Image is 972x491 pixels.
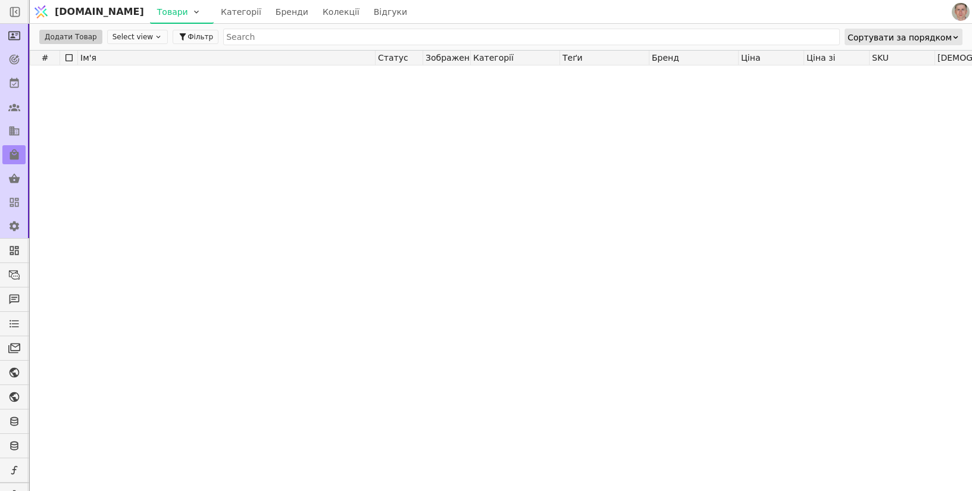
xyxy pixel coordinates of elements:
[30,1,150,23] a: [DOMAIN_NAME]
[30,51,60,65] div: #
[652,53,679,62] span: Бренд
[80,53,96,62] span: Ім'я
[848,29,952,46] div: Сортувати за порядком
[32,1,50,23] img: Logo
[807,53,869,62] span: Ціна зі знижкою
[223,29,840,45] input: Search
[39,30,102,44] button: Додати Товар
[426,53,470,62] span: Зображення
[562,53,583,62] span: Теґи
[55,5,144,19] span: [DOMAIN_NAME]
[473,53,514,62] span: Категорії
[187,32,213,42] span: Фільтр
[741,53,761,62] span: Ціна
[173,30,218,44] button: Фільтр
[872,53,889,62] span: SKU
[378,53,408,62] span: Статус
[952,3,970,21] img: 1560949290925-CROPPED-IMG_0201-2-.jpg
[107,30,168,44] button: Select view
